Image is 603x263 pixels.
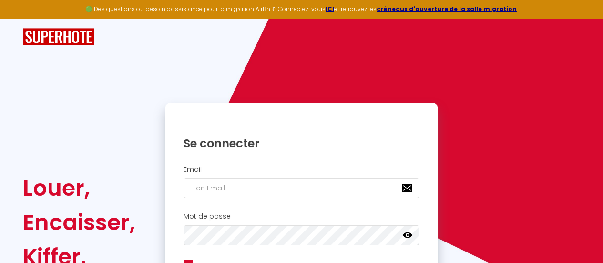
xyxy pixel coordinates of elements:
[184,166,420,174] h2: Email
[184,136,420,151] h1: Se connecter
[184,212,420,221] h2: Mot de passe
[184,178,420,198] input: Ton Email
[23,28,94,46] img: SuperHote logo
[377,5,517,13] a: créneaux d'ouverture de la salle migration
[23,205,135,240] div: Encaisser,
[326,5,334,13] a: ICI
[23,171,135,205] div: Louer,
